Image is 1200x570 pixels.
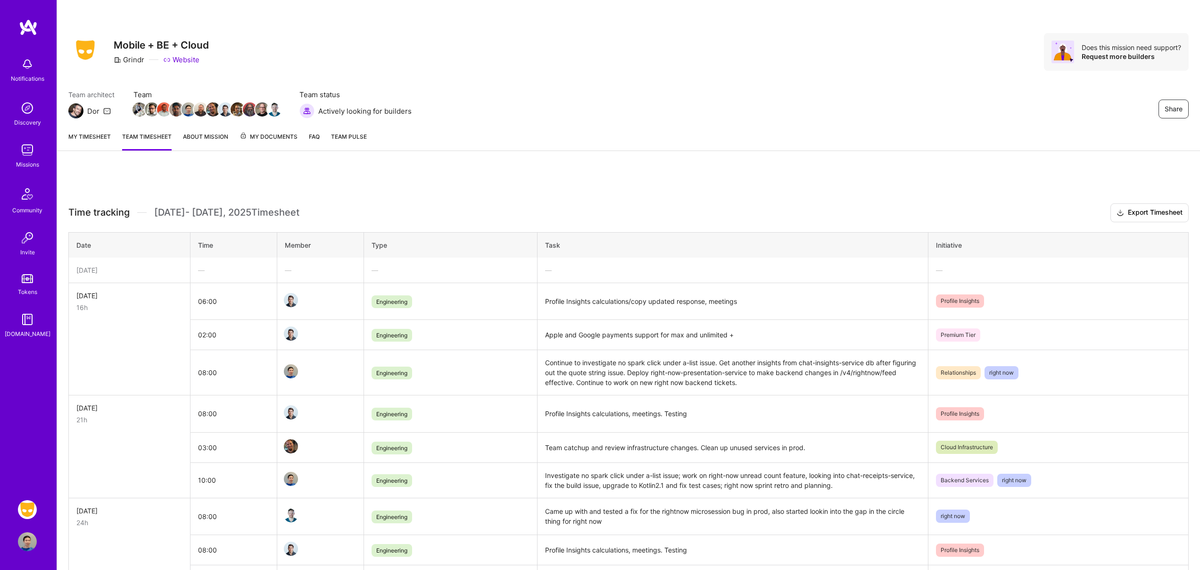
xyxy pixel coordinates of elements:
th: Date [69,232,190,258]
a: Website [163,55,199,65]
a: Team Member Avatar [256,101,268,117]
span: Team architect [68,90,115,100]
a: Team Member Avatar [285,292,297,308]
div: [DATE] [76,265,182,275]
a: Team Member Avatar [285,326,297,342]
th: Initiative [928,232,1188,258]
td: 02:00 [190,320,277,350]
a: Team Member Avatar [195,101,207,117]
img: Team Member Avatar [243,102,257,117]
img: Team Member Avatar [194,102,208,117]
span: Share [1165,104,1183,114]
span: right now [936,510,970,523]
img: Team Member Avatar [284,293,298,307]
a: My Documents [240,132,298,151]
td: Came up with and tested a fix for the rightnow microsession bug in prod, also started lookin into... [538,498,928,535]
img: Team Member Avatar [218,102,232,117]
span: Team Pulse [331,133,367,140]
span: Engineering [372,367,412,379]
a: Team Member Avatar [285,363,297,379]
td: Investigate no spark click under a-list issue; work on right-now unread count feature, looking in... [538,462,928,498]
span: Premium Tier [936,328,980,342]
img: Invite [18,228,37,247]
div: [DATE] [76,291,182,301]
img: Team Member Avatar [267,102,281,117]
img: Team Member Avatar [182,102,196,117]
a: Team Member Avatar [268,101,281,117]
a: Team timesheet [122,132,172,151]
div: [DATE] [76,506,182,516]
a: Team Member Avatar [182,101,195,117]
button: Share [1159,100,1189,118]
i: icon Mail [103,107,111,115]
span: Engineering [372,442,412,454]
a: User Avatar [16,532,39,551]
span: Team status [299,90,412,100]
img: tokens [22,274,33,283]
td: 10:00 [190,462,277,498]
a: FAQ [309,132,320,151]
span: Engineering [372,511,412,523]
img: Team Member Avatar [284,508,298,522]
div: 24h [76,518,182,528]
img: Team Member Avatar [255,102,269,117]
img: Team Member Avatar [169,102,183,117]
a: My timesheet [68,132,111,151]
th: Task [538,232,928,258]
td: 08:00 [190,395,277,433]
div: 21h [76,415,182,425]
th: Member [277,232,364,258]
img: Community [16,183,39,205]
img: Team Member Avatar [284,439,298,453]
img: Team Member Avatar [284,364,298,378]
a: Team Member Avatar [285,438,297,454]
span: Engineering [372,408,412,420]
td: Profile Insights calculations, meetings. Testing [538,535,928,565]
span: right now [985,366,1018,379]
button: Export Timesheet [1110,203,1189,222]
img: Team Member Avatar [157,102,171,117]
img: teamwork [18,141,37,159]
img: Actively looking for builders [299,103,314,118]
div: Request more builders [1082,52,1181,61]
img: Team Member Avatar [145,102,159,117]
a: Team Member Avatar [285,471,297,487]
img: Team Member Avatar [284,405,298,419]
span: Cloud Infrastructure [936,441,998,454]
td: Apple and Google payments support for max and unlimited + [538,320,928,350]
div: Tokens [18,287,37,297]
a: Team Member Avatar [285,404,297,420]
th: Type [364,232,537,258]
div: — [198,265,269,275]
div: 16h [76,302,182,312]
img: Team Member Avatar [132,102,147,117]
div: [DATE] [76,403,182,413]
img: discovery [18,99,37,117]
th: Time [190,232,277,258]
div: Discovery [14,117,41,127]
span: Actively looking for builders [318,106,412,116]
span: Time tracking [68,207,130,218]
a: About Mission [183,132,228,151]
a: Team Member Avatar [244,101,256,117]
img: logo [19,19,38,36]
div: Community [12,205,42,215]
img: Team Member Avatar [206,102,220,117]
img: Team Member Avatar [284,472,298,486]
img: Avatar [1051,41,1074,63]
img: Team Member Avatar [231,102,245,117]
img: Team Architect [68,103,83,118]
td: Profile Insights calculations, meetings. Testing [538,395,928,433]
td: 08:00 [190,535,277,565]
div: Missions [16,159,39,169]
img: Team Member Avatar [284,327,298,341]
img: User Avatar [18,532,37,551]
a: Team Pulse [331,132,367,151]
a: Team Member Avatar [219,101,232,117]
img: Grindr: Mobile + BE + Cloud [18,500,37,519]
div: Does this mission need support? [1082,43,1181,52]
span: Backend Services [936,474,993,487]
div: Notifications [11,74,44,84]
td: 08:00 [190,350,277,395]
span: right now [997,474,1031,487]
